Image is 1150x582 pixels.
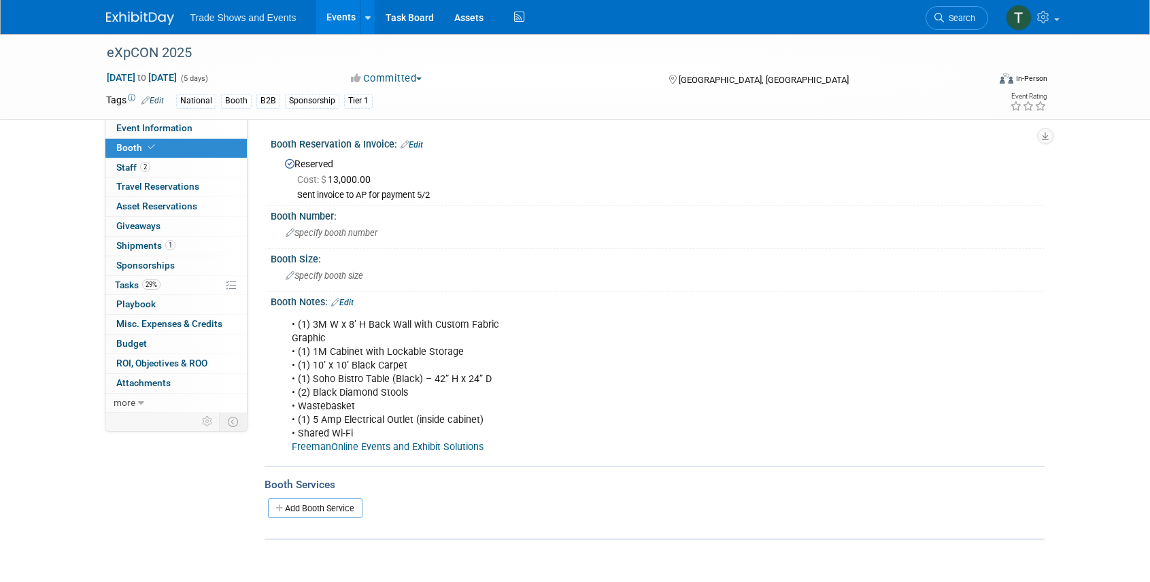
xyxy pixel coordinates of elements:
[165,240,175,250] span: 1
[1015,73,1047,84] div: In-Person
[286,228,377,238] span: Specify booth number
[219,413,247,430] td: Toggle Event Tabs
[135,72,148,83] span: to
[282,311,895,462] div: • (1) 3M W x 8’ H Back Wall with Custom Fabric Graphic • (1) 1M Cabinet with Lockable Storage • (...
[116,260,175,271] span: Sponsorships
[116,318,222,329] span: Misc. Expenses & Credits
[116,358,207,369] span: ROI, Objectives & ROO
[268,498,362,518] a: Add Booth Service
[105,354,247,373] a: ROI, Objectives & ROO
[297,174,376,185] span: 13,000.00
[105,197,247,216] a: Asset Reservations
[142,279,160,290] span: 29%
[105,177,247,196] a: Travel Reservations
[116,181,199,192] span: Travel Reservations
[265,477,1045,492] div: Booth Services
[926,6,988,30] a: Search
[190,12,297,23] span: Trade Shows and Events
[105,217,247,236] a: Giveaways
[105,276,247,295] a: Tasks29%
[105,374,247,393] a: Attachments
[105,256,247,275] a: Sponsorships
[105,394,247,413] a: more
[331,298,354,307] a: Edit
[908,71,1048,91] div: Event Format
[105,237,247,256] a: Shipments1
[281,154,1034,201] div: Reserved
[116,240,175,251] span: Shipments
[176,94,216,108] div: National
[105,158,247,177] a: Staff2
[297,174,328,185] span: Cost: $
[271,292,1045,309] div: Booth Notes:
[679,75,849,85] span: [GEOGRAPHIC_DATA], [GEOGRAPHIC_DATA]
[180,74,208,83] span: (5 days)
[115,279,160,290] span: Tasks
[116,142,158,153] span: Booth
[105,335,247,354] a: Budget
[105,295,247,314] a: Playbook
[344,94,373,108] div: Tier 1
[116,377,171,388] span: Attachments
[116,122,192,133] span: Event Information
[141,96,164,105] a: Edit
[116,162,150,173] span: Staff
[102,41,968,65] div: eXpCON 2025
[1000,73,1013,84] img: Format-Inperson.png
[116,220,160,231] span: Giveaways
[116,338,147,349] span: Budget
[256,94,280,108] div: B2B
[292,441,484,453] a: FreemanOnline Events and Exhibit Solutions
[401,140,423,150] a: Edit
[116,201,197,211] span: Asset Reservations
[944,13,975,23] span: Search
[106,71,177,84] span: [DATE] [DATE]
[105,315,247,334] a: Misc. Expenses & Credits
[106,12,174,25] img: ExhibitDay
[196,413,220,430] td: Personalize Event Tab Strip
[286,271,363,281] span: Specify booth size
[1006,5,1032,31] img: Tiff Wagner
[285,94,339,108] div: Sponsorship
[105,119,247,138] a: Event Information
[1010,93,1047,100] div: Event Rating
[297,190,1034,201] div: Sent invoice to AP for payment 5/2
[148,143,155,151] i: Booth reservation complete
[106,93,164,109] td: Tags
[114,397,135,408] span: more
[346,71,427,86] button: Committed
[105,139,247,158] a: Booth
[271,249,1045,266] div: Booth Size:
[271,206,1045,223] div: Booth Number:
[140,162,150,172] span: 2
[271,134,1045,152] div: Booth Reservation & Invoice:
[221,94,252,108] div: Booth
[116,298,156,309] span: Playbook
